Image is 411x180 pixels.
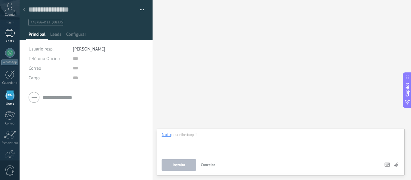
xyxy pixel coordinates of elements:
[201,162,215,167] span: Cancelar
[73,46,105,52] span: [PERSON_NAME]
[1,102,19,106] div: Listas
[29,44,68,54] div: Usuario resp.
[162,159,196,171] button: Instalar
[66,32,86,40] span: Configurar
[198,159,218,171] button: Cancelar
[29,54,60,63] button: Teléfono Oficina
[29,63,41,73] button: Correo
[171,132,172,138] span: :
[29,73,68,83] div: Cargo
[29,32,45,40] span: Principal
[173,163,185,167] span: Instalar
[31,20,63,25] span: #agregar etiquetas
[1,81,19,85] div: Calendario
[5,13,15,17] span: Cuenta
[1,59,18,65] div: WhatsApp
[1,39,19,43] div: Chats
[50,32,61,40] span: Leads
[29,46,54,52] span: Usuario resp.
[29,56,60,62] span: Teléfono Oficina
[404,83,410,96] span: Copilot
[29,76,40,80] span: Cargo
[1,122,19,126] div: Correo
[1,141,19,145] div: Estadísticas
[29,66,41,71] span: Correo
